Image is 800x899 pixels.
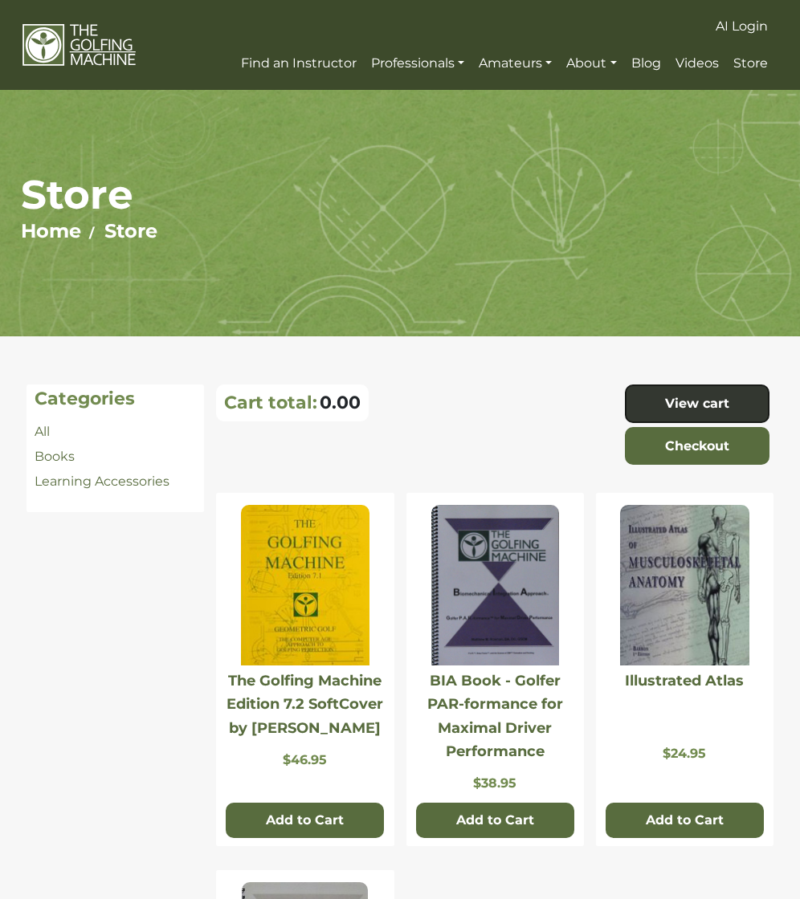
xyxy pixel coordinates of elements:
button: Add to Cart [226,803,384,838]
h4: Categories [35,388,196,409]
button: Add to Cart [606,803,764,838]
a: Home [21,219,81,242]
p: $46.95 [224,752,386,767]
p: Cart total: [224,392,317,413]
span: AI Login [716,18,768,34]
a: Learning Accessories [35,474,169,489]
a: Store [104,219,157,242]
a: Checkout [625,427,769,466]
a: View cart [625,384,769,423]
a: Find an Instructor [237,49,361,78]
span: Blog [631,55,661,71]
span: Videos [676,55,719,71]
img: Illustrated Atlas [620,505,749,665]
a: BIA Book - Golfer PAR-formance for Maximal Driver Performance [427,672,563,760]
a: AI Login [712,12,772,41]
span: 0.00 [320,392,361,413]
a: The Golfing Machine Edition 7.2 SoftCover by [PERSON_NAME] [227,672,383,737]
img: BIA Book - Golfer PAR-formance for Maximal Driver Performance [431,505,559,665]
span: Store [733,55,768,71]
img: The Golfing Machine [22,23,136,67]
a: Books [35,449,75,464]
a: Amateurs [475,49,556,78]
a: Professionals [367,49,468,78]
a: Illustrated Atlas [625,672,744,690]
a: Blog [627,49,665,78]
p: $24.95 [604,746,765,761]
h1: Store [21,170,780,219]
a: All [35,424,50,439]
a: Videos [671,49,723,78]
a: About [562,49,620,78]
span: Find an Instructor [241,55,357,71]
button: Add to Cart [416,803,574,838]
img: The Golfing Machine Edition 7.2 SoftCover by Homer Kelley [241,505,369,665]
p: $38.95 [414,775,576,791]
a: Store [729,49,772,78]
